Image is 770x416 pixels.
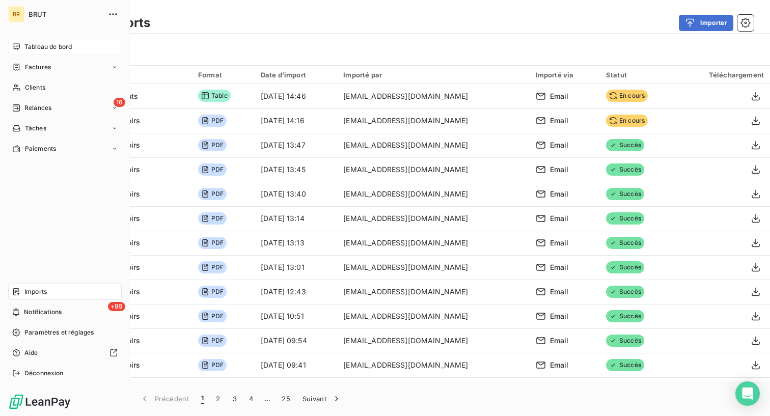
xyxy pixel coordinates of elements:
[550,262,569,272] span: Email
[255,377,337,402] td: [DATE] 09:07
[606,310,644,322] span: Succès
[198,188,227,200] span: PDF
[255,280,337,304] td: [DATE] 12:43
[337,157,529,182] td: [EMAIL_ADDRESS][DOMAIN_NAME]
[606,359,644,371] span: Succès
[606,237,644,249] span: Succès
[550,336,569,346] span: Email
[198,359,227,371] span: PDF
[255,231,337,255] td: [DATE] 13:13
[337,133,529,157] td: [EMAIL_ADDRESS][DOMAIN_NAME]
[550,213,569,224] span: Email
[198,310,227,322] span: PDF
[8,394,71,410] img: Logo LeanPay
[24,103,51,113] span: Relances
[550,238,569,248] span: Email
[606,71,670,79] div: Statut
[337,255,529,280] td: [EMAIL_ADDRESS][DOMAIN_NAME]
[255,206,337,231] td: [DATE] 13:14
[255,255,337,280] td: [DATE] 13:01
[550,360,569,370] span: Email
[24,348,38,357] span: Aide
[259,391,276,407] span: …
[337,280,529,304] td: [EMAIL_ADDRESS][DOMAIN_NAME]
[606,115,648,127] span: En cours
[195,388,210,409] button: 1
[296,388,348,409] button: Suivant
[108,302,125,311] span: +99
[606,90,648,102] span: En cours
[114,98,125,107] span: 16
[255,353,337,377] td: [DATE] 09:41
[227,388,243,409] button: 3
[210,388,226,409] button: 2
[337,353,529,377] td: [EMAIL_ADDRESS][DOMAIN_NAME]
[255,304,337,328] td: [DATE] 10:51
[606,188,644,200] span: Succès
[255,182,337,206] td: [DATE] 13:40
[255,84,337,108] td: [DATE] 14:46
[29,10,102,18] span: BRUT
[606,286,644,298] span: Succès
[337,206,529,231] td: [EMAIL_ADDRESS][DOMAIN_NAME]
[337,231,529,255] td: [EMAIL_ADDRESS][DOMAIN_NAME]
[243,388,259,409] button: 4
[25,124,46,133] span: Tâches
[606,163,644,176] span: Succès
[343,71,523,79] div: Importé par
[337,108,529,133] td: [EMAIL_ADDRESS][DOMAIN_NAME]
[606,335,644,347] span: Succès
[735,381,760,406] div: Open Intercom Messenger
[682,71,764,79] div: Téléchargement
[550,189,569,199] span: Email
[550,311,569,321] span: Email
[25,144,56,153] span: Paiements
[550,116,569,126] span: Email
[198,261,227,273] span: PDF
[337,84,529,108] td: [EMAIL_ADDRESS][DOMAIN_NAME]
[550,140,569,150] span: Email
[24,308,62,317] span: Notifications
[337,328,529,353] td: [EMAIL_ADDRESS][DOMAIN_NAME]
[198,115,227,127] span: PDF
[606,139,644,151] span: Succès
[536,71,594,79] div: Importé via
[8,6,24,22] div: BR
[24,328,94,337] span: Paramètres et réglages
[255,328,337,353] td: [DATE] 09:54
[337,182,529,206] td: [EMAIL_ADDRESS][DOMAIN_NAME]
[201,394,204,404] span: 1
[255,108,337,133] td: [DATE] 14:16
[24,369,64,378] span: Déconnexion
[25,83,45,92] span: Clients
[337,304,529,328] td: [EMAIL_ADDRESS][DOMAIN_NAME]
[550,164,569,175] span: Email
[261,71,331,79] div: Date d’import
[255,133,337,157] td: [DATE] 13:47
[679,15,733,31] button: Importer
[276,388,296,409] button: 25
[133,388,195,409] button: Précédent
[550,287,569,297] span: Email
[24,42,72,51] span: Tableau de bord
[337,377,529,402] td: [EMAIL_ADDRESS][DOMAIN_NAME]
[8,345,122,361] a: Aide
[550,91,569,101] span: Email
[198,163,227,176] span: PDF
[606,212,644,225] span: Succès
[25,63,51,72] span: Factures
[255,157,337,182] td: [DATE] 13:45
[198,90,231,102] span: Table
[198,335,227,347] span: PDF
[198,286,227,298] span: PDF
[198,212,227,225] span: PDF
[606,261,644,273] span: Succès
[24,287,47,296] span: Imports
[198,139,227,151] span: PDF
[198,71,249,79] div: Format
[198,237,227,249] span: PDF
